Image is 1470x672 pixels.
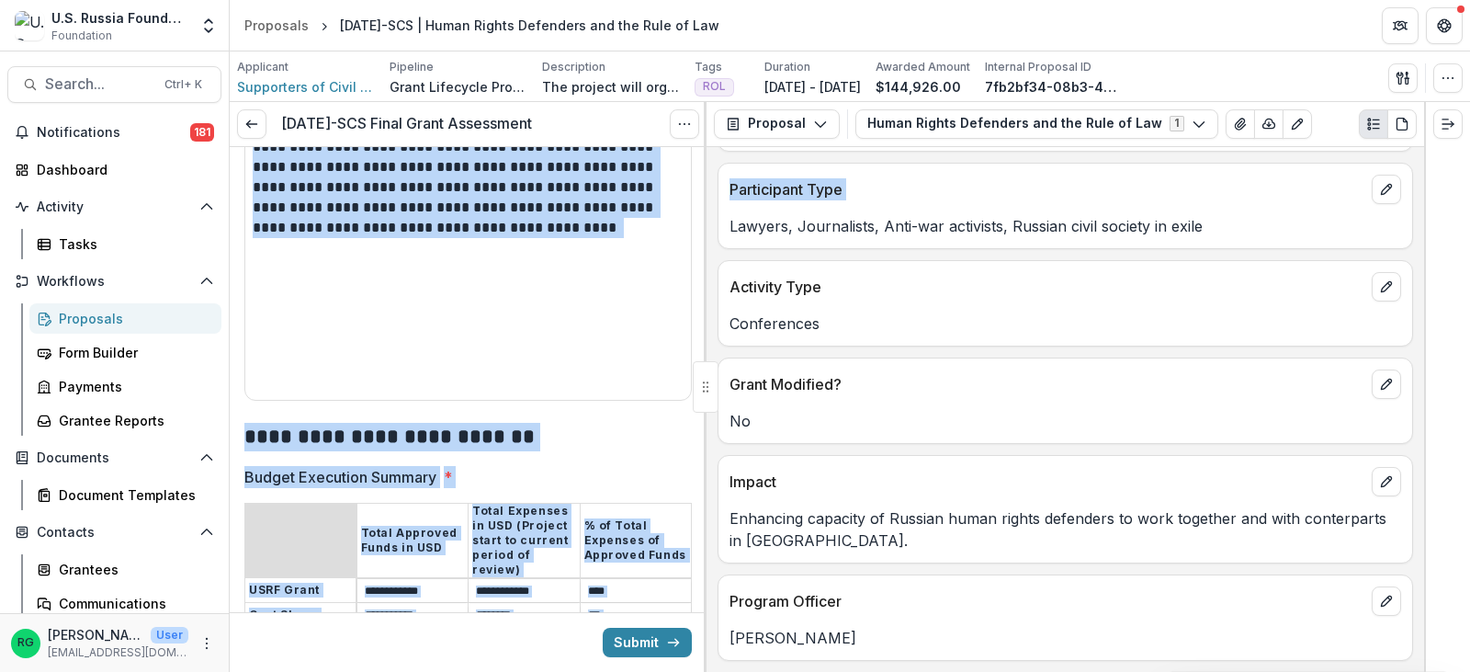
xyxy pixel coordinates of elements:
[1433,109,1463,139] button: Expand right
[7,66,221,103] button: Search...
[244,16,309,35] div: Proposals
[37,125,190,141] span: Notifications
[29,588,221,619] a: Communications
[37,160,207,179] div: Dashboard
[29,337,221,368] a: Form Builder
[876,59,970,75] p: Awarded Amount
[59,309,207,328] div: Proposals
[1387,109,1417,139] button: PDF view
[59,377,207,396] div: Payments
[7,118,221,147] button: Notifications181
[29,480,221,510] a: Document Templates
[390,77,527,97] p: Grant Lifecycle Process
[237,77,375,97] a: Supporters of Civil Society, Inc.
[37,199,192,215] span: Activity
[1382,7,1419,44] button: Partners
[729,373,1364,395] p: Grant Modified?
[7,518,221,547] button: Open Contacts
[237,12,316,39] a: Proposals
[603,628,692,657] button: Submit
[670,109,699,139] button: Options
[469,503,581,578] th: Total Expenses in USD (Project start to current period of review)
[237,59,288,75] p: Applicant
[1426,7,1463,44] button: Get Help
[729,276,1364,298] p: Activity Type
[1372,175,1401,204] button: edit
[281,115,532,132] h3: [DATE]-SCS Final Grant Assessment
[29,229,221,259] a: Tasks
[764,59,810,75] p: Duration
[29,371,221,402] a: Payments
[1283,109,1312,139] button: Edit as form
[15,11,44,40] img: U.S. Russia Foundation
[542,59,605,75] p: Description
[729,507,1401,552] p: Enhancing capacity of Russian human rights defenders to work together and with conterparts in [GE...
[48,644,188,661] p: [EMAIL_ADDRESS][DOMAIN_NAME]
[244,466,436,488] p: Budget Execution Summary
[29,303,221,334] a: Proposals
[390,59,434,75] p: Pipeline
[985,59,1091,75] p: Internal Proposal ID
[245,578,357,603] th: USRF Grant
[151,627,188,644] p: User
[703,80,726,93] span: ROL
[1226,109,1255,139] button: View Attached Files
[695,59,722,75] p: Tags
[729,215,1401,237] p: Lawyers, Journalists, Anti-war activists, Russian civil society in exile
[59,411,207,430] div: Grantee Reports
[190,123,214,142] span: 181
[876,77,961,97] p: $144,926.00
[729,178,1364,200] p: Participant Type
[542,77,680,97] p: The project will organize two three-day symposiums per year, for two years, in [GEOGRAPHIC_DATA] ...
[59,594,207,613] div: Communications
[59,560,207,579] div: Grantees
[37,274,192,290] span: Workflows
[7,267,221,296] button: Open Workflows
[1372,272,1401,302] button: edit
[855,109,1218,139] button: Human Rights Defenders and the Rule of Law1
[37,525,192,541] span: Contacts
[48,625,143,644] p: [PERSON_NAME]
[45,75,153,93] span: Search...
[59,343,207,362] div: Form Builder
[729,313,1401,335] p: Conferences
[37,450,192,466] span: Documents
[729,627,1401,649] p: [PERSON_NAME]
[51,8,188,28] div: U.S. Russia Foundation
[196,7,221,44] button: Open entity switcher
[1372,370,1401,399] button: edit
[714,109,840,139] button: Proposal
[1372,587,1401,616] button: edit
[729,471,1364,493] p: Impact
[729,410,1401,432] p: No
[1372,467,1401,496] button: edit
[729,590,1364,612] p: Program Officer
[51,28,112,44] span: Foundation
[580,503,692,578] th: % of Total Expenses of Approved Funds
[161,74,206,95] div: Ctrl + K
[17,637,34,649] div: Ruslan Garipov
[7,443,221,473] button: Open Documents
[196,632,218,655] button: More
[29,405,221,436] a: Grantee Reports
[7,192,221,222] button: Open Activity
[237,12,727,39] nav: breadcrumb
[356,503,469,578] th: Total Approved Funds in USD
[29,554,221,585] a: Grantees
[1359,109,1388,139] button: Plaintext view
[59,485,207,505] div: Document Templates
[245,603,357,628] th: Cost Share
[340,16,719,35] div: [DATE]-SCS | Human Rights Defenders and the Rule of Law
[764,77,861,97] p: [DATE] - [DATE]
[59,234,207,254] div: Tasks
[985,77,1123,97] p: 7fb2bf34-08b3-44f3-bb01-2e52129c5600
[7,154,221,185] a: Dashboard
